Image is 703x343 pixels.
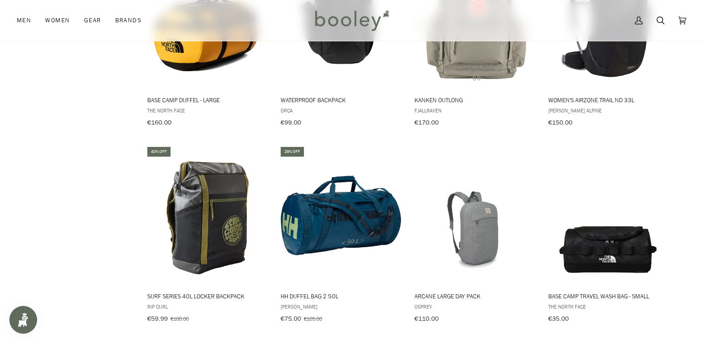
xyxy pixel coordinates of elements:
[84,16,101,25] span: Gear
[279,145,402,326] a: HH Duffel Bag 2 50L
[147,292,268,300] span: Surf Series 40L Locker Backpack
[281,118,301,127] span: €99.00
[548,314,568,323] span: €35.00
[147,147,171,157] div: 40% off
[281,303,401,310] span: [PERSON_NAME]
[146,154,269,277] img: Rip Curl Surf Series 40L Locker Backpack Black - Booley Galway
[413,154,536,277] img: Osprey Arcane Large Day Pack Earl Grey / Sand Grey Heather - Booley Galway
[281,106,401,114] span: Orca
[546,154,670,277] img: The North Face Base Camp Travel Wash Bag - Small TNF Black / TNF White / NPF - Booley Galway
[281,147,304,157] div: 29% off
[147,118,171,127] span: €160.00
[281,292,401,300] span: HH Duffel Bag 2 50L
[147,106,268,114] span: The North Face
[548,303,668,310] span: The North Face
[45,16,70,25] span: Women
[17,16,31,25] span: Men
[414,106,535,114] span: Fjallraven
[171,315,189,323] span: €100.00
[147,96,268,104] span: Base Camp Duffel - Large
[147,314,168,323] span: €59.99
[548,96,668,104] span: Women's AirZone Trail ND 33L
[548,118,572,127] span: €150.00
[9,306,37,334] iframe: Button to open loyalty program pop-up
[311,7,392,34] img: Booley
[414,303,535,310] span: Osprey
[147,303,268,310] span: Rip Curl
[146,145,269,326] a: Surf Series 40L Locker Backpack
[414,96,535,104] span: Kanken Outlong
[304,315,322,323] span: €105.00
[414,118,439,127] span: €170.00
[281,96,401,104] span: Waterproof Backpack
[115,16,142,25] span: Brands
[414,314,439,323] span: €110.00
[414,292,535,300] span: Arcane Large Day Pack
[281,314,301,323] span: €75.00
[546,145,670,326] a: Base Camp Travel Wash Bag - Small
[548,292,668,300] span: Base Camp Travel Wash Bag - Small
[279,154,402,277] img: Helly Hansen HH Duffel Bag 2 50L Deep Dive - Booley Galway
[548,106,668,114] span: [PERSON_NAME] Alpine
[413,145,536,326] a: Arcane Large Day Pack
